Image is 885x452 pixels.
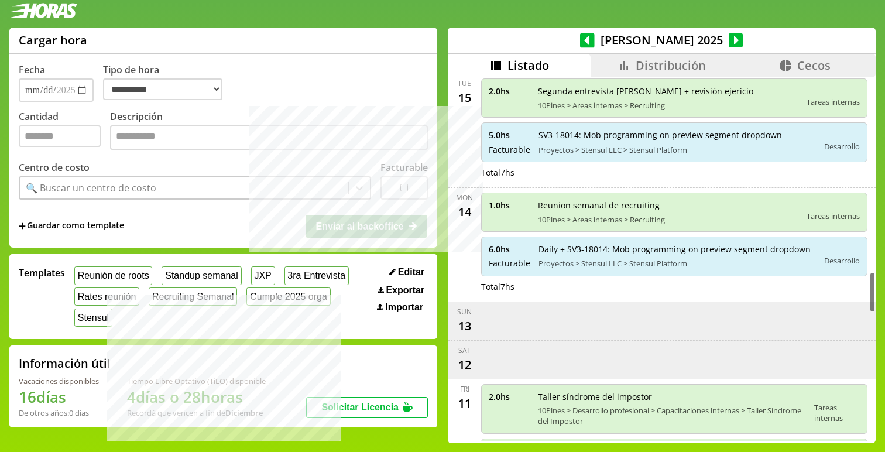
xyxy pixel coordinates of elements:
h2: Información útil [19,355,111,371]
label: Cantidad [19,110,110,153]
span: Tareas internas [807,97,860,107]
label: Fecha [19,63,45,76]
div: Fri [460,384,469,394]
span: Cecos [797,57,831,73]
span: Desarrollo [824,255,860,266]
span: Reunion semanal de recruiting [538,200,799,211]
span: Tareas internas [807,211,860,221]
span: Tareas internas [814,402,860,423]
span: [PERSON_NAME] 2025 [595,32,729,48]
button: Solicitar Licencia [306,397,428,418]
span: 1.0 hs [489,200,530,211]
button: Cumple 2025 orga [246,287,330,306]
span: 10Pines > Desarrollo profesional > Capacitaciones internas > Taller Síndrome del Impostor [538,405,806,426]
b: Diciembre [225,408,263,418]
div: Sat [458,345,471,355]
span: Editar [398,267,424,278]
img: logotipo [9,3,77,18]
span: Exportar [386,285,424,296]
div: Tue [458,78,471,88]
span: Importar [385,302,423,313]
span: 10Pines > Areas internas > Recruiting [538,100,799,111]
label: Centro de costo [19,161,90,174]
span: 2.0 hs [489,391,530,402]
button: Editar [386,266,428,278]
span: Distribución [636,57,706,73]
div: 11 [455,394,474,413]
span: Daily + SV3-18014: Mob programming on preview segment dropdown [538,244,811,255]
button: Rates reunión [74,287,139,306]
h1: Cargar hora [19,32,87,48]
input: Cantidad [19,125,101,147]
div: 14 [455,203,474,221]
div: 13 [455,317,474,335]
div: 15 [455,88,474,107]
span: Listado [507,57,549,73]
span: Proyectos > Stensul LLC > Stensul Platform [538,145,811,155]
label: Descripción [110,110,428,153]
span: Facturable [489,258,530,269]
div: Vacaciones disponibles [19,376,99,386]
button: JXP [251,266,275,285]
div: Total 7 hs [481,167,868,178]
div: 🔍 Buscar un centro de costo [26,182,156,194]
div: Recordá que vencen a fin de [127,408,266,418]
h1: 4 días o 28 horas [127,386,266,408]
span: 6.0 hs [489,244,530,255]
label: Facturable [380,161,428,174]
div: 12 [455,355,474,374]
span: 2.0 hs [489,85,530,97]
span: Segunda entrevista [PERSON_NAME] + revisión ejericio [538,85,799,97]
select: Tipo de hora [103,78,222,100]
button: Standup semanal [162,266,241,285]
span: SV3-18014: Mob programming on preview segment dropdown [538,129,811,141]
div: Mon [456,193,473,203]
span: 5.0 hs [489,129,530,141]
span: + [19,220,26,232]
div: Sun [457,307,472,317]
div: Total 7 hs [481,281,868,292]
span: 10Pines > Areas internas > Recruiting [538,214,799,225]
span: +Guardar como template [19,220,124,232]
span: Desarrollo [824,141,860,152]
div: De otros años: 0 días [19,408,99,418]
span: Proyectos > Stensul LLC > Stensul Platform [538,258,811,269]
button: Stensul [74,309,112,327]
div: Tiempo Libre Optativo (TiLO) disponible [127,376,266,386]
span: Facturable [489,144,530,155]
span: Templates [19,266,65,279]
div: scrollable content [448,77,876,441]
button: Exportar [374,285,428,296]
button: Reunión de roots [74,266,152,285]
textarea: Descripción [110,125,428,150]
span: Solicitar Licencia [321,402,399,412]
button: 3ra Entrevista [284,266,349,285]
span: Taller síndrome del impostor [538,391,806,402]
label: Tipo de hora [103,63,232,102]
h1: 16 días [19,386,99,408]
button: Recruiting Semanal [149,287,237,306]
